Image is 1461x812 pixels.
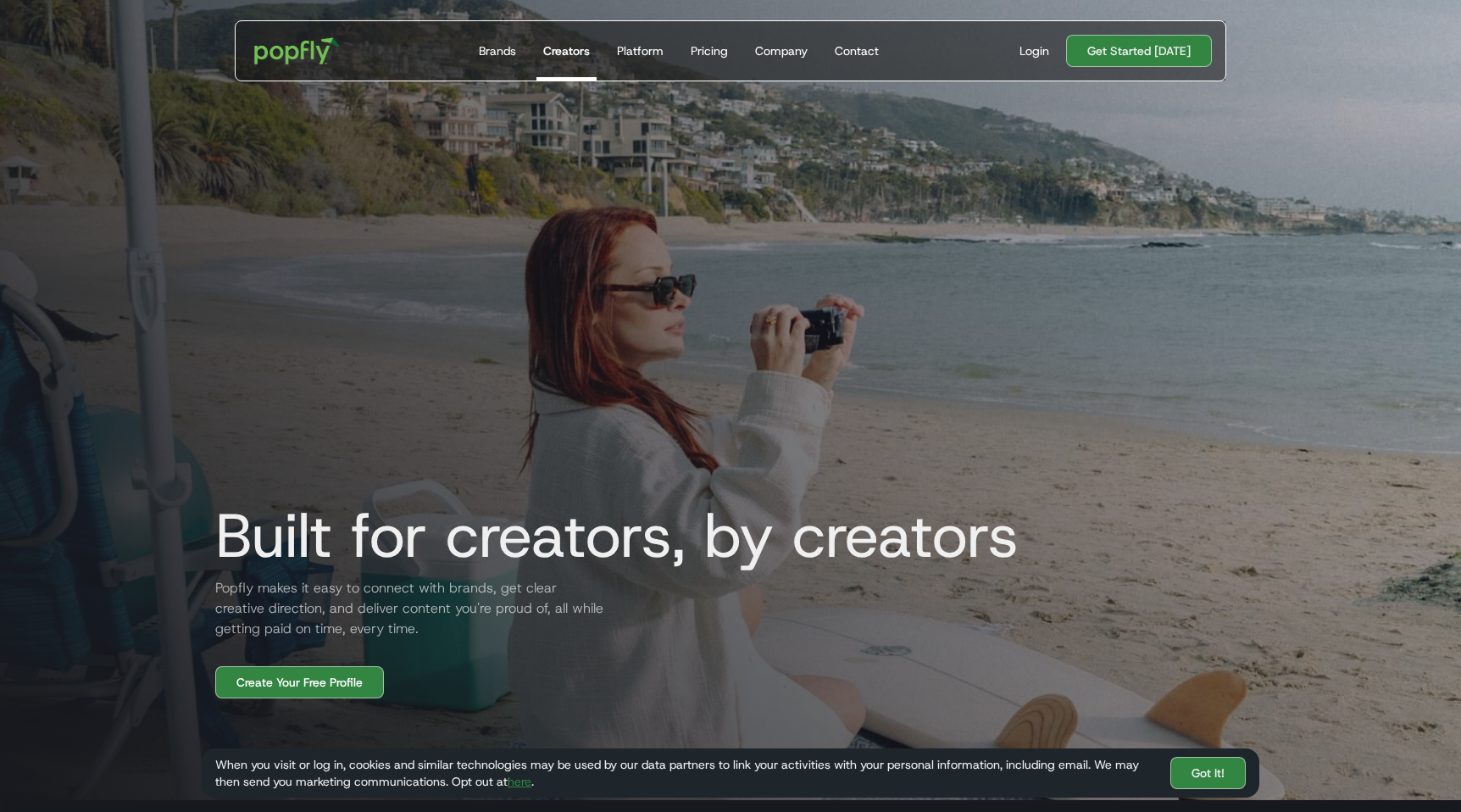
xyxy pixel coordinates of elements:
[472,21,523,81] a: Brands
[543,42,590,59] div: Creators
[617,42,664,59] div: Platform
[1170,757,1246,789] a: Got It!
[684,21,735,81] a: Pricing
[215,666,384,698] a: Create Your Free Profile
[691,42,728,59] div: Pricing
[1013,42,1056,59] a: Login
[242,25,352,76] a: home
[835,42,879,59] div: Contact
[828,21,886,81] a: Contact
[1066,35,1212,67] a: Get Started [DATE]
[536,21,597,81] a: Creators
[508,774,531,789] a: here
[755,42,808,59] div: Company
[202,502,1019,570] h1: Built for creators, by creators
[479,42,516,59] div: Brands
[1019,42,1049,59] div: Login
[610,21,670,81] a: Platform
[215,756,1157,790] div: When you visit or log in, cookies and similar technologies may be used by our data partners to li...
[748,21,814,81] a: Company
[202,578,608,639] h2: Popfly makes it easy to connect with brands, get clear creative direction, and deliver content yo...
